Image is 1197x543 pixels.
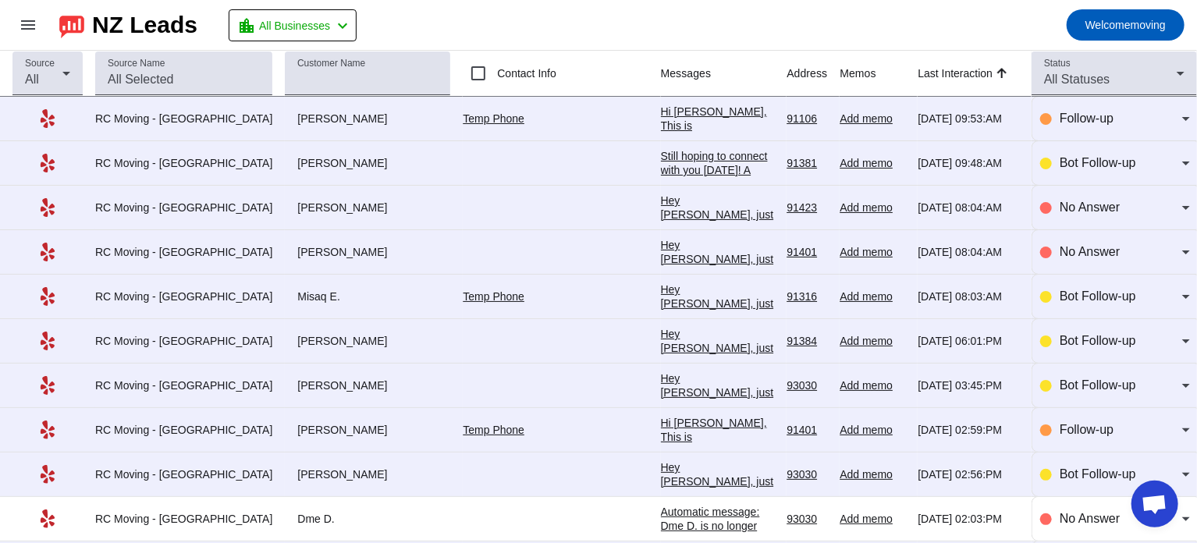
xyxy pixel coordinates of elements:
[333,16,352,35] mat-icon: chevron_left
[463,290,524,303] a: Temp Phone
[918,66,993,81] div: Last Interaction
[840,289,905,303] div: Add memo
[1044,73,1110,86] span: All Statuses
[95,378,272,392] div: RC Moving - [GEOGRAPHIC_DATA]
[108,59,165,69] mat-label: Source Name
[787,245,827,259] div: 91401
[1060,334,1136,347] span: Bot Follow-up
[918,378,1019,392] div: [DATE] 03:45:PM
[1060,467,1136,481] span: Bot Follow-up
[918,245,1019,259] div: [DATE] 08:04:AM
[38,287,57,306] mat-icon: Yelp
[285,112,450,126] div: [PERSON_NAME]
[38,154,57,172] mat-icon: Yelp
[285,378,450,392] div: [PERSON_NAME]
[840,201,905,215] div: Add memo
[840,112,905,126] div: Add memo
[285,201,450,215] div: [PERSON_NAME]
[38,376,57,395] mat-icon: Yelp
[95,423,272,437] div: RC Moving - [GEOGRAPHIC_DATA]
[787,201,827,215] div: 91423
[1085,14,1166,36] span: moving
[661,149,775,318] div: Still hoping to connect with you [DATE]! A short call will help us better understand your move an...
[840,378,905,392] div: Add memo
[1060,112,1114,125] span: Follow-up
[95,512,272,526] div: RC Moving - [GEOGRAPHIC_DATA]
[108,70,260,89] input: All Selected
[840,245,905,259] div: Add memo
[92,14,197,36] div: NZ Leads
[259,15,330,37] span: All Businesses
[1060,289,1136,303] span: Bot Follow-up
[787,156,827,170] div: 91381
[229,9,357,41] button: All Businesses
[38,332,57,350] mat-icon: Yelp
[1085,19,1131,31] span: Welcome
[840,51,918,97] th: Memos
[38,465,57,484] mat-icon: Yelp
[918,289,1019,303] div: [DATE] 08:03:AM
[285,289,450,303] div: Misaq E.
[1044,59,1071,69] mat-label: Status
[95,334,272,348] div: RC Moving - [GEOGRAPHIC_DATA]
[95,156,272,170] div: RC Moving - [GEOGRAPHIC_DATA]
[38,109,57,128] mat-icon: Yelp
[1060,245,1120,258] span: No Answer
[285,334,450,348] div: [PERSON_NAME]
[661,282,775,479] div: Hey [PERSON_NAME], just following up! Are you still interested in getting a moving estimate? We'd...
[840,423,905,437] div: Add memo
[38,421,57,439] mat-icon: Yelp
[1067,9,1185,41] button: Welcomemoving
[918,112,1019,126] div: [DATE] 09:53:AM
[297,59,365,69] mat-label: Customer Name
[661,327,775,523] div: Hey [PERSON_NAME], just following up! Are you still interested in getting a moving estimate? We'd...
[918,201,1019,215] div: [DATE] 08:04:AM
[1060,156,1136,169] span: Bot Follow-up
[787,512,827,526] div: 93030
[787,289,827,303] div: 91316
[463,112,524,125] a: Temp Phone
[95,289,272,303] div: RC Moving - [GEOGRAPHIC_DATA]
[95,245,272,259] div: RC Moving - [GEOGRAPHIC_DATA]
[38,243,57,261] mat-icon: Yelp
[661,193,775,460] div: Hey [PERSON_NAME], just checking in one last time. If you're still looking for help with your mov...
[918,334,1019,348] div: [DATE] 06:01:PM
[661,51,787,97] th: Messages
[237,16,256,35] mat-icon: location_city
[285,245,450,259] div: [PERSON_NAME]
[1060,378,1136,392] span: Bot Follow-up
[59,12,84,38] img: logo
[840,334,905,348] div: Add memo
[19,16,37,34] mat-icon: menu
[918,423,1019,437] div: [DATE] 02:59:PM
[787,423,827,437] div: 91401
[918,156,1019,170] div: [DATE] 09:48:AM
[918,467,1019,481] div: [DATE] 02:56:PM
[661,238,775,505] div: Hey [PERSON_NAME], just checking in one last time. If you're still looking for help with your mov...
[95,112,272,126] div: RC Moving - [GEOGRAPHIC_DATA]
[1060,201,1120,214] span: No Answer
[95,467,272,481] div: RC Moving - [GEOGRAPHIC_DATA]
[494,66,556,81] label: Contact Info
[787,112,827,126] div: 91106
[840,467,905,481] div: Add memo
[285,467,450,481] div: [PERSON_NAME]
[787,378,827,392] div: 93030
[840,512,905,526] div: Add memo
[787,51,840,97] th: Address
[787,467,827,481] div: 93030
[661,105,775,343] div: Hi [PERSON_NAME], This is [PERSON_NAME] from RC Moving just checking in. You requested a free quo...
[25,59,55,69] mat-label: Source
[1060,423,1114,436] span: Follow-up
[38,509,57,528] mat-icon: Yelp
[1060,512,1120,525] span: No Answer
[918,512,1019,526] div: [DATE] 02:03:PM
[1131,481,1178,527] div: Open chat
[285,156,450,170] div: [PERSON_NAME]
[840,156,905,170] div: Add memo
[787,334,827,348] div: 91384
[38,198,57,217] mat-icon: Yelp
[285,512,450,526] div: Dme D.
[25,73,39,86] span: All
[95,201,272,215] div: RC Moving - [GEOGRAPHIC_DATA]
